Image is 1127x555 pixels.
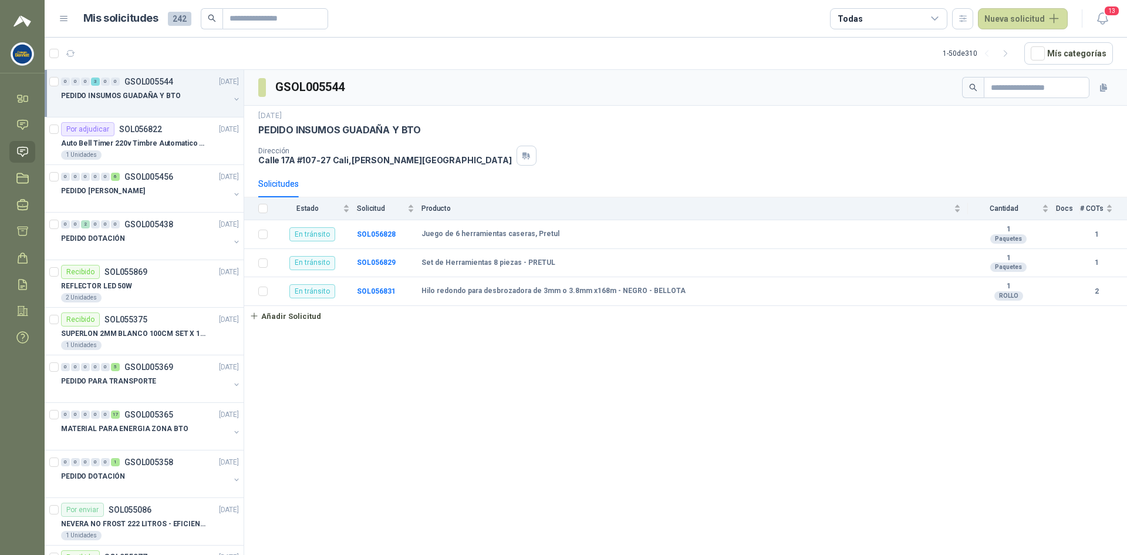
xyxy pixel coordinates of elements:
p: [DATE] [219,409,239,421]
p: [DATE] [219,504,239,516]
p: [DATE] [219,76,239,88]
p: PEDIDO DOTACIÓN [61,233,125,244]
span: Cantidad [968,204,1040,213]
div: 0 [81,173,90,181]
a: RecibidoSOL055869[DATE] REFLECTOR LED 50W2 Unidades [45,260,244,308]
div: 0 [61,78,70,86]
span: # COTs [1080,204,1104,213]
p: PEDIDO DOTACIÓN [61,471,125,482]
p: GSOL005544 [124,78,173,86]
a: 0 0 0 0 0 6 GSOL005456[DATE] PEDIDO [PERSON_NAME] [61,170,241,207]
p: MATERIAL PARA ENERGIA ZONA BTO [61,423,188,435]
p: [DATE] [219,171,239,183]
div: 1 Unidades [61,341,102,350]
div: 0 [71,363,80,371]
span: Producto [421,204,951,213]
div: 0 [101,78,110,86]
a: SOL056828 [357,230,396,238]
a: RecibidoSOL055375[DATE] SUPERLON 2MM BLANCO 100CM SET X 150 METROS1 Unidades [45,308,244,355]
p: PEDIDO INSUMOS GUADAÑA Y BTO [258,124,421,136]
img: Company Logo [11,43,33,65]
b: 1 [968,254,1049,263]
button: Mís categorías [1024,42,1113,65]
p: GSOL005369 [124,363,173,371]
p: [DATE] [219,124,239,135]
p: [DATE] [258,110,282,122]
b: Juego de 6 herramientas caseras, Pretul [421,230,559,239]
th: # COTs [1080,197,1127,220]
p: [DATE] [219,219,239,230]
button: 13 [1092,8,1113,29]
div: 0 [91,458,100,466]
b: SOL056831 [357,287,396,295]
p: SOL055086 [109,506,151,514]
a: 0 0 0 0 0 1 GSOL005358[DATE] PEDIDO DOTACIÓN [61,455,241,493]
th: Estado [275,197,357,220]
b: 1 [1080,257,1113,268]
a: SOL056829 [357,258,396,267]
div: 17 [111,411,120,419]
p: SOL055375 [104,315,147,324]
img: Logo peakr [14,14,31,28]
b: 1 [968,282,1049,291]
div: 0 [61,173,70,181]
div: 0 [71,78,80,86]
div: 0 [101,220,110,228]
button: Nueva solicitud [978,8,1068,29]
div: Recibido [61,265,100,279]
div: 0 [71,458,80,466]
p: GSOL005365 [124,411,173,419]
a: 0 0 0 3 0 0 GSOL005544[DATE] PEDIDO INSUMOS GUADAÑA Y BTO [61,75,241,112]
p: REFLECTOR LED 50W [61,281,132,292]
div: 0 [61,411,70,419]
a: 0 0 0 0 0 17 GSOL005365[DATE] MATERIAL PARA ENERGIA ZONA BTO [61,408,241,445]
div: Solicitudes [258,177,299,190]
div: En tránsito [289,284,335,298]
div: 0 [81,411,90,419]
a: Por enviarSOL055086[DATE] NEVERA NO FROST 222 LITROS - EFICIENCIA ENERGETICA A1 Unidades [45,498,244,546]
div: 0 [101,411,110,419]
h1: Mis solicitudes [83,10,158,27]
div: Paquetes [990,234,1027,244]
div: 2 Unidades [61,293,102,302]
p: Dirección [258,147,512,155]
div: 6 [111,173,120,181]
th: Solicitud [357,197,421,220]
b: Set de Herramientas 8 piezas - PRETUL [421,258,555,268]
div: 0 [71,411,80,419]
th: Cantidad [968,197,1056,220]
p: SUPERLON 2MM BLANCO 100CM SET X 150 METROS [61,328,207,339]
div: 1 - 50 de 310 [943,44,1015,63]
a: Añadir Solicitud [244,306,1127,326]
a: Por adjudicarSOL056822[DATE] Auto Bell Timer 220v Timbre Automatico Para Colegios, Indust1 Unidades [45,117,244,165]
div: 0 [71,220,80,228]
p: [DATE] [219,362,239,373]
div: En tránsito [289,227,335,241]
a: 0 0 0 0 0 5 GSOL005369[DATE] PEDIDO PARA TRANSPORTE [61,360,241,398]
div: 2 [81,220,90,228]
span: search [969,83,977,92]
div: Todas [838,12,862,25]
div: Paquetes [990,263,1027,272]
b: 1 [968,225,1049,234]
div: Por adjudicar [61,122,114,136]
div: 0 [101,363,110,371]
div: 0 [61,220,70,228]
p: [DATE] [219,314,239,325]
div: 0 [101,173,110,181]
p: SOL055869 [104,268,147,276]
p: NEVERA NO FROST 222 LITROS - EFICIENCIA ENERGETICA A [61,519,207,530]
p: Auto Bell Timer 220v Timbre Automatico Para Colegios, Indust [61,138,207,149]
div: 0 [61,458,70,466]
p: GSOL005438 [124,220,173,228]
div: 0 [91,220,100,228]
th: Docs [1056,197,1080,220]
p: Calle 17A #107-27 Cali , [PERSON_NAME][GEOGRAPHIC_DATA] [258,155,512,165]
p: GSOL005456 [124,173,173,181]
div: 1 Unidades [61,531,102,540]
div: 0 [71,173,80,181]
span: Solicitud [357,204,405,213]
div: 0 [111,78,120,86]
a: 0 0 2 0 0 0 GSOL005438[DATE] PEDIDO DOTACIÓN [61,217,241,255]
